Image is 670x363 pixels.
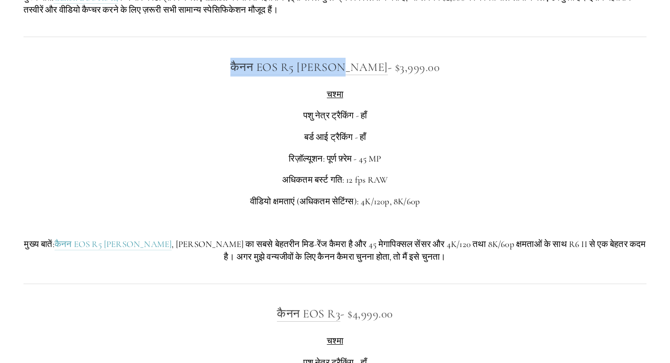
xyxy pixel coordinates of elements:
[282,174,388,185] font: अधिकतम बर्स्ट गति: 12 fps RAW
[388,60,440,74] font: - $3,999.00
[340,307,393,321] font: - $4,999.00
[230,60,388,75] a: कैनन EOS R5 [PERSON_NAME]
[55,239,172,250] a: कैनन EOS R5 [PERSON_NAME]
[327,89,343,100] font: चश्मा
[304,131,366,142] font: बर्ड आई ट्रैकिंग - हाँ
[172,239,647,262] font: , [PERSON_NAME] का सबसे बेहतरीन मिड-रेंज कैमरा है और 45 मेगापिक्सल सेंसर और 4K/120 तथा 8K/60p क्ष...
[327,335,343,346] font: चश्मा
[55,239,172,249] font: कैनन EOS R5 [PERSON_NAME]
[289,153,381,164] font: रिज़ॉल्यूशन: पूर्ण फ़्रेम - 45 MP
[277,307,340,322] a: कैनन EOS R3
[230,60,388,74] font: कैनन EOS R5 [PERSON_NAME]
[24,239,54,249] font: मुख्य बातें:
[303,110,367,121] font: पशु नेत्र ट्रैकिंग - हाँ
[250,196,420,207] font: वीडियो क्षमताएं (अधिकतम सेटिंग्स): 4K/120p, 8K/60p
[277,307,340,321] font: कैनन EOS R3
